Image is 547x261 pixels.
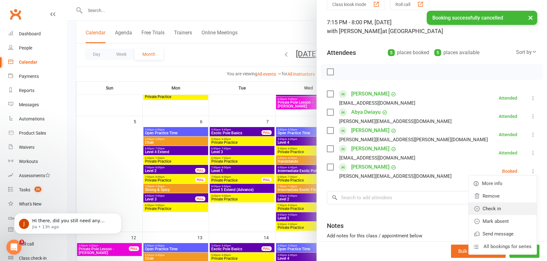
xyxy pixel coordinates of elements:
div: Notes [327,221,344,230]
a: Product Sales [8,126,67,140]
div: [EMAIL_ADDRESS][DOMAIN_NAME] [339,99,415,107]
a: Tasks 29 [8,183,67,197]
iframe: Intercom live chat [6,240,21,255]
a: People [8,41,67,55]
span: Hi there, did you still need any assistance with this one? I can see the following was shared via... [27,18,108,61]
iframe: Intercom notifications message [5,200,131,244]
div: Add notes for this class / appointment below [327,232,537,240]
div: [PERSON_NAME][EMAIL_ADDRESS][DOMAIN_NAME] [339,117,452,125]
div: Messages [19,102,39,107]
div: Workouts [19,159,38,164]
a: [PERSON_NAME] [351,89,389,99]
div: Attended [499,151,517,155]
div: Tasks [19,187,30,192]
a: Waivers [8,140,67,154]
button: Bulk add attendees [451,245,506,258]
div: [EMAIL_ADDRESS][DOMAIN_NAME] [339,154,415,162]
div: Assessments [19,173,50,178]
a: Messages [8,98,67,112]
a: Remove [469,190,537,202]
p: Message from Jia, sent 13h ago [27,24,109,30]
span: at [GEOGRAPHIC_DATA] [382,28,443,34]
a: Send message [469,228,537,240]
div: Attended [499,132,517,137]
span: All bookings for series [484,243,532,250]
div: Payments [19,74,39,79]
div: Booked [502,169,517,173]
a: Abya Dwiayu [351,107,381,117]
a: Mark absent [469,215,537,228]
div: Waivers [19,145,34,150]
div: places available [434,48,479,57]
a: Roll call [8,237,67,251]
a: More info [469,177,537,190]
a: Check in [469,202,537,215]
div: Attended [499,96,517,100]
div: Roll call [19,241,34,246]
a: Clubworx [8,6,23,22]
div: 5 [388,49,395,56]
div: Calendar [19,60,37,65]
div: 5 [434,49,441,56]
a: All bookings for series [469,240,537,253]
div: Reports [19,88,34,93]
div: Attended [499,114,517,119]
div: [PERSON_NAME][EMAIL_ADDRESS][PERSON_NAME][DOMAIN_NAME] [339,136,488,144]
a: Workouts [8,154,67,169]
a: [PERSON_NAME] [351,144,389,154]
a: Reports [8,84,67,98]
a: [PERSON_NAME] [351,125,389,136]
a: Assessments [8,169,67,183]
div: Attendees [327,48,356,57]
div: Automations [19,116,45,121]
div: People [19,45,32,50]
div: Dashboard [19,31,41,36]
span: 3 [19,240,24,245]
a: [PERSON_NAME] [351,162,389,172]
a: What's New [8,197,67,211]
div: Booking successfully cancelled [427,11,537,25]
input: Search to add attendees [327,191,537,204]
span: 29 [34,187,41,192]
a: Payments [8,69,67,84]
div: Class check-in [19,256,47,261]
div: places booked [388,48,429,57]
div: Product Sales [19,130,46,136]
div: [PERSON_NAME][EMAIL_ADDRESS][DOMAIN_NAME] [339,172,452,180]
a: Automations [8,112,67,126]
button: × [525,11,536,24]
span: with [PERSON_NAME] [327,28,382,34]
a: Calendar [8,55,67,69]
a: Dashboard [8,27,67,41]
div: Sort by [516,48,537,56]
span: More info [482,180,502,187]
